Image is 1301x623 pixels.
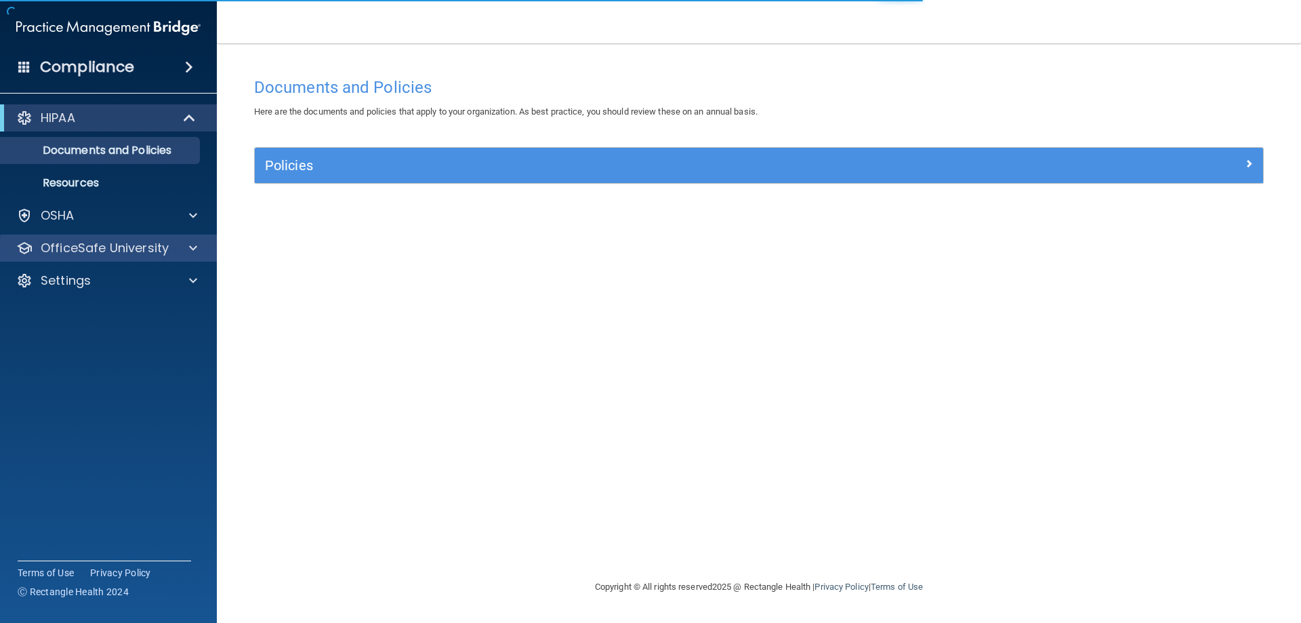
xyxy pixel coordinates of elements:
p: OfficeSafe University [41,240,169,256]
a: Privacy Policy [90,566,151,580]
a: OSHA [16,207,197,224]
p: Resources [9,176,194,190]
a: Privacy Policy [814,582,868,592]
img: PMB logo [16,14,201,41]
a: Terms of Use [18,566,74,580]
a: Terms of Use [871,582,923,592]
a: Policies [265,155,1253,176]
p: HIPAA [41,110,75,126]
a: Settings [16,273,197,289]
span: Ⓒ Rectangle Health 2024 [18,585,129,599]
p: OSHA [41,207,75,224]
a: OfficeSafe University [16,240,197,256]
h4: Compliance [40,58,134,77]
div: Copyright © All rights reserved 2025 @ Rectangle Health | | [512,565,1006,609]
span: Here are the documents and policies that apply to your organization. As best practice, you should... [254,106,758,117]
h5: Policies [265,158,1001,173]
p: Documents and Policies [9,144,194,157]
h4: Documents and Policies [254,79,1264,96]
p: Settings [41,273,91,289]
a: HIPAA [16,110,197,126]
